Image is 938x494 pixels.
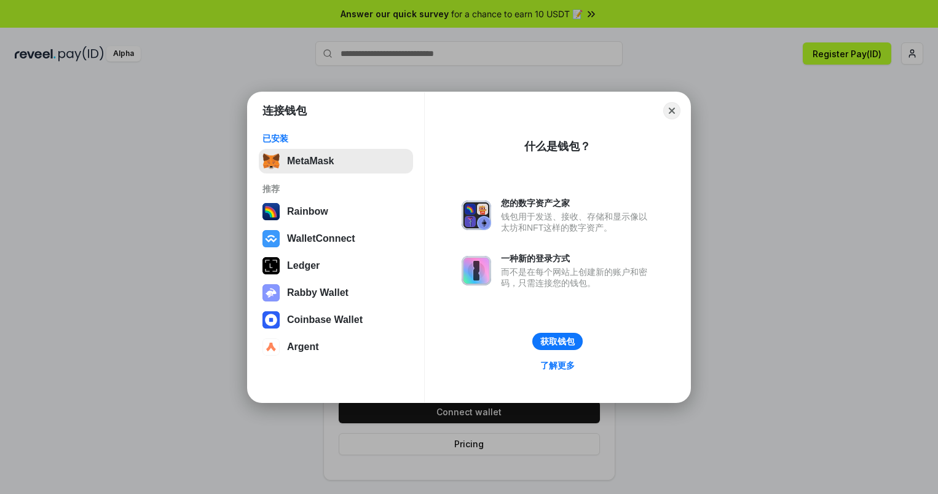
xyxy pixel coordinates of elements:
img: svg+xml,%3Csvg%20xmlns%3D%22http%3A%2F%2Fwww.w3.org%2F2000%2Fsvg%22%20width%3D%2228%22%20height%3... [262,257,280,274]
img: svg+xml,%3Csvg%20width%3D%2228%22%20height%3D%2228%22%20viewBox%3D%220%200%2028%2028%22%20fill%3D... [262,311,280,329]
img: svg+xml,%3Csvg%20width%3D%2228%22%20height%3D%2228%22%20viewBox%3D%220%200%2028%2028%22%20fill%3D... [262,230,280,247]
button: Coinbase Wallet [259,308,413,332]
div: MetaMask [287,156,334,167]
button: MetaMask [259,149,413,173]
div: 推荐 [262,183,409,194]
a: 了解更多 [533,357,582,373]
button: Ledger [259,253,413,278]
button: 获取钱包 [532,333,583,350]
button: Rainbow [259,199,413,224]
img: svg+xml,%3Csvg%20fill%3D%22none%22%20height%3D%2233%22%20viewBox%3D%220%200%2035%2033%22%20width%... [262,153,280,170]
div: Rabby Wallet [287,287,349,298]
div: 获取钱包 [540,336,575,347]
h1: 连接钱包 [262,103,307,118]
div: 什么是钱包？ [524,139,591,154]
img: svg+xml,%3Csvg%20xmlns%3D%22http%3A%2F%2Fwww.w3.org%2F2000%2Fsvg%22%20fill%3D%22none%22%20viewBox... [462,201,491,230]
button: WalletConnect [259,226,413,251]
div: 您的数字资产之家 [501,197,653,209]
div: 一种新的登录方式 [501,253,653,264]
button: Close [663,102,680,119]
img: svg+xml,%3Csvg%20width%3D%2228%22%20height%3D%2228%22%20viewBox%3D%220%200%2028%2028%22%20fill%3D... [262,338,280,356]
div: 了解更多 [540,360,575,371]
div: Argent [287,341,319,353]
img: svg+xml,%3Csvg%20width%3D%22120%22%20height%3D%22120%22%20viewBox%3D%220%200%20120%20120%22%20fil... [262,203,280,220]
div: Rainbow [287,206,328,217]
button: Argent [259,335,413,359]
img: svg+xml,%3Csvg%20xmlns%3D%22http%3A%2F%2Fwww.w3.org%2F2000%2Fsvg%22%20fill%3D%22none%22%20viewBox... [462,256,491,285]
button: Rabby Wallet [259,281,413,305]
div: 钱包用于发送、接收、存储和显示像以太坊和NFT这样的数字资产。 [501,211,653,233]
div: Coinbase Wallet [287,314,363,325]
div: 而不是在每个网站上创建新的账户和密码，只需连接您的钱包。 [501,266,653,289]
div: 已安装 [262,133,409,144]
div: Ledger [287,260,320,271]
div: WalletConnect [287,233,355,244]
img: svg+xml,%3Csvg%20xmlns%3D%22http%3A%2F%2Fwww.w3.org%2F2000%2Fsvg%22%20fill%3D%22none%22%20viewBox... [262,284,280,301]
